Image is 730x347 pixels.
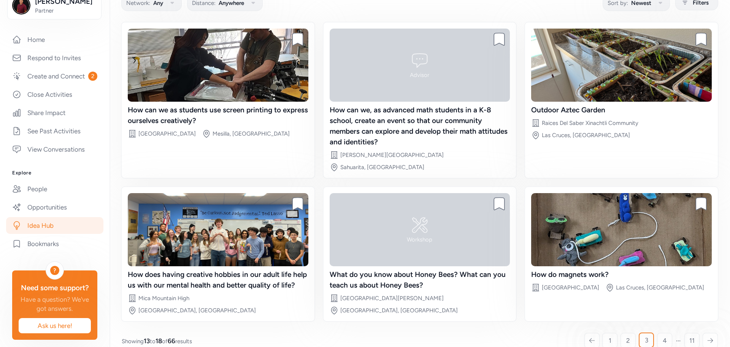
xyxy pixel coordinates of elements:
[6,123,103,139] a: See Past Activities
[12,170,97,176] h3: Explore
[128,29,308,102] img: image
[6,104,103,121] a: Share Impact
[531,29,712,102] img: image
[542,284,599,291] div: [GEOGRAPHIC_DATA]
[18,295,91,313] div: Have a question? We've got answers.
[156,337,162,345] span: 18
[330,269,510,291] div: What do you know about Honey Bees? What can you teach us about Honey Bees?
[616,284,704,291] div: Las Cruces, [GEOGRAPHIC_DATA]
[340,163,424,171] div: Sahuarita, [GEOGRAPHIC_DATA]
[410,71,429,79] div: Advisor
[35,7,97,14] span: Partner
[531,269,712,280] div: How do magnets work?
[25,321,85,330] span: Ask us here!
[626,336,630,345] span: 2
[6,181,103,197] a: People
[407,236,432,243] div: Workshop
[138,294,189,302] div: Mica Mountain High
[340,151,444,159] div: [PERSON_NAME][GEOGRAPHIC_DATA]
[6,86,103,103] a: Close Activities
[122,336,192,345] span: Showing to of results
[6,141,103,158] a: View Conversations
[128,269,308,291] div: How does having creative hobbies in our adult life help us with our mental health and better qual...
[542,119,638,127] div: Raices Del Saber Xinachtli Community
[6,31,103,48] a: Home
[330,105,510,147] div: How can we, as advanced math students in a K-8 school, create an event so that our community memb...
[18,318,91,334] button: Ask us here!
[6,50,103,66] a: Respond to Invites
[138,307,256,314] div: [GEOGRAPHIC_DATA], [GEOGRAPHIC_DATA]
[144,337,150,345] span: 13
[6,217,103,234] a: Idea Hub
[6,68,103,85] a: Create and Connect2
[609,336,611,345] span: 1
[213,130,290,138] div: Mesilla, [GEOGRAPHIC_DATA]
[128,105,308,126] div: How can we as students use screen printing to express ourselves creatively?
[531,193,712,266] img: image
[689,336,695,345] span: 11
[50,266,59,275] div: ?
[340,307,458,314] div: [GEOGRAPHIC_DATA], [GEOGRAPHIC_DATA]
[168,337,175,345] span: 66
[531,105,712,115] div: Outdoor Aztec Garden
[340,294,444,302] div: [GEOGRAPHIC_DATA][PERSON_NAME]
[663,336,667,345] span: 4
[6,235,103,252] a: Bookmarks
[128,193,308,266] img: image
[88,72,97,81] span: 2
[6,199,103,216] a: Opportunities
[18,283,91,293] div: Need some support?
[542,131,630,139] div: Las Cruces, [GEOGRAPHIC_DATA]
[138,130,196,138] div: [GEOGRAPHIC_DATA]
[645,336,648,345] span: 3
